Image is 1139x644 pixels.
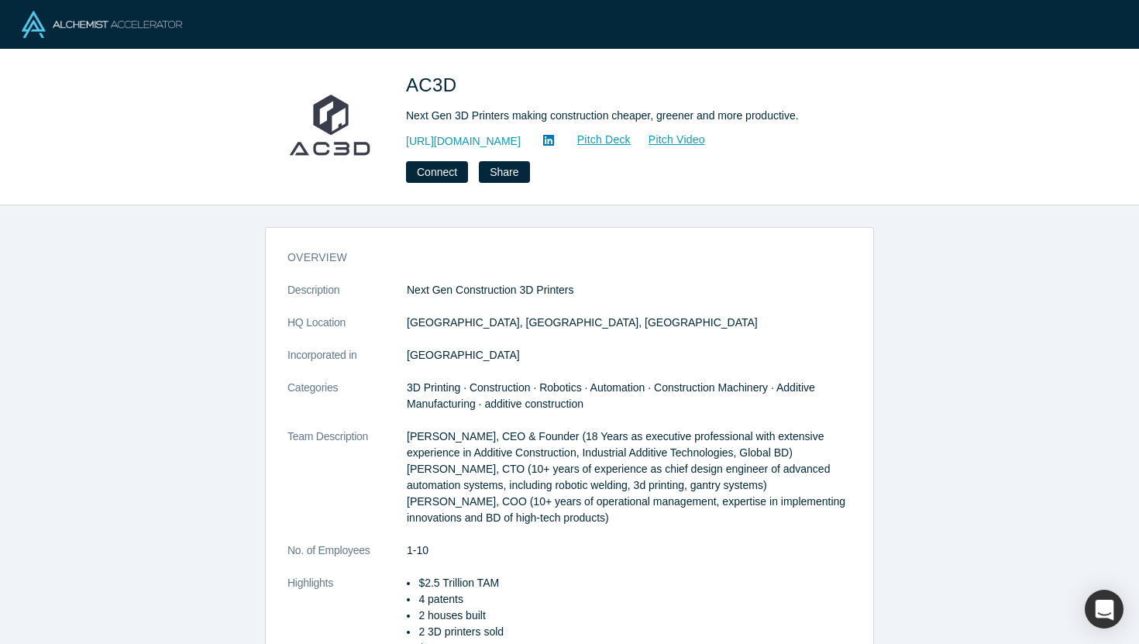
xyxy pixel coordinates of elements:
[407,282,852,298] p: Next Gen Construction 3D Printers
[418,591,852,608] li: 4 patents
[287,380,407,429] dt: Categories
[407,315,852,331] dd: [GEOGRAPHIC_DATA], [GEOGRAPHIC_DATA], [GEOGRAPHIC_DATA]
[276,71,384,180] img: AC3D's Logo
[418,575,852,591] li: $2.5 Trillion TAM
[418,624,852,640] li: 2 3D printers sold
[406,108,840,124] div: Next Gen 3D Printers making construction cheaper, greener and more productive.
[418,608,852,624] li: 2 houses built
[22,11,182,38] img: Alchemist Logo
[631,131,706,149] a: Pitch Video
[406,133,521,150] a: [URL][DOMAIN_NAME]
[287,250,830,266] h3: overview
[287,542,407,575] dt: No. of Employees
[406,74,463,95] span: AC3D
[287,347,407,380] dt: Incorporated in
[406,161,468,183] button: Connect
[287,315,407,347] dt: HQ Location
[407,429,852,526] p: [PERSON_NAME], CEO & Founder (18 Years as executive professional with extensive experience in Add...
[407,542,852,559] dd: 1-10
[560,131,631,149] a: Pitch Deck
[407,381,815,410] span: 3D Printing · Construction · Robotics · Automation · Construction Machinery · Additive Manufactur...
[287,429,407,542] dt: Team Description
[479,161,529,183] button: Share
[407,347,852,363] dd: [GEOGRAPHIC_DATA]
[287,282,407,315] dt: Description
